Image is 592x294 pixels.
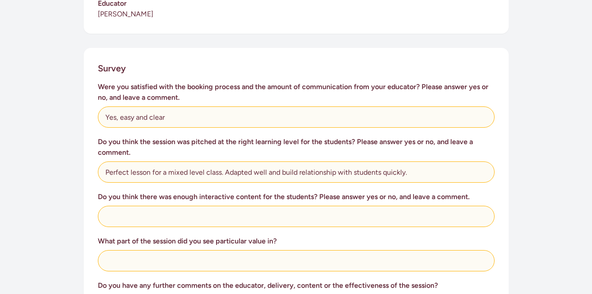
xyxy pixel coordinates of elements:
[98,192,495,202] h3: Do you think there was enough interactive content for the students? Please answer yes or no, and ...
[98,137,495,158] h3: Do you think the session was pitched at the right learning level for the students? Please answer ...
[98,82,495,103] h3: Were you satisfied with the booking process and the amount of communication from your educator? P...
[98,236,495,247] h3: What part of the session did you see particular value in?
[98,62,126,74] h2: Survey
[98,280,495,291] h3: Do you have any further comments on the educator, delivery, content or the effectiveness of the s...
[98,9,495,20] p: [PERSON_NAME]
